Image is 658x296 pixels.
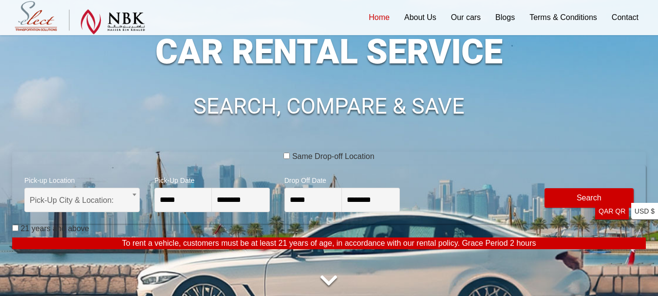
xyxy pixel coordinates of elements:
span: Pick-up Location [24,170,140,188]
span: Pick-Up City & Location: [30,188,134,213]
div: v 4.0.25 [27,16,48,23]
span: Pick-Up City & Location: [24,188,140,212]
img: tab_domain_overview_orange.svg [28,57,36,64]
label: 21 years and above [20,224,89,234]
img: website_grey.svg [16,25,23,33]
a: USD $ [631,203,658,220]
img: logo_orange.svg [16,16,23,23]
p: To rent a vehicle, customers must be at least 21 years of age, in accordance with our rental poli... [12,237,646,249]
h1: CAR RENTAL SERVICE [12,35,646,69]
img: Select Rent a Car [15,1,145,35]
div: Keywords by Traffic [109,58,161,64]
h1: SEARCH, COMPARE & SAVE [12,95,646,118]
label: Same Drop-off Location [292,152,375,161]
a: QAR QR [595,203,629,220]
span: Pick-Up Date [154,170,270,188]
img: tab_keywords_by_traffic_grey.svg [98,57,106,64]
span: Drop Off Date [284,170,400,188]
div: Domain Overview [39,58,87,64]
button: Modify Search [545,188,634,208]
div: Domain: [DOMAIN_NAME] [25,25,107,33]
